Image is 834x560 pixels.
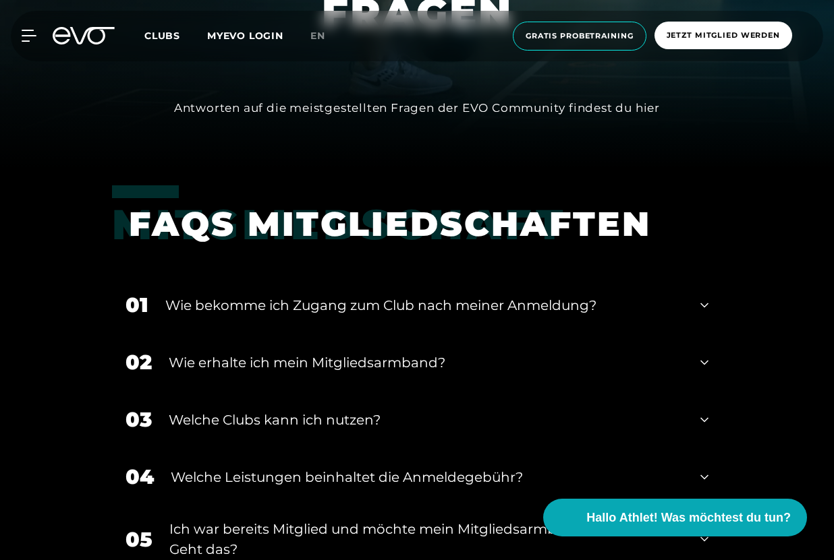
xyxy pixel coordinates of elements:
[310,28,341,44] a: en
[126,462,154,492] div: 04
[169,519,684,559] div: Ich war bereits Mitglied und möchte mein Mitgliedsarmband reaktivieren. Geht das?
[169,352,684,373] div: Wie erhalte ich mein Mitgliedsarmband?
[171,467,684,487] div: Welche Leistungen beinhaltet die Anmeldegebühr?
[310,30,325,42] span: en
[586,509,791,527] span: Hallo Athlet! Was möchtest du tun?
[144,29,207,42] a: Clubs
[509,22,650,51] a: Gratis Probetraining
[526,30,634,42] span: Gratis Probetraining
[174,97,660,119] div: Antworten auf die meistgestellten Fragen der EVO Community findest du hier
[129,202,688,246] h1: FAQS MITGLIEDSCHAFTEN
[126,524,152,555] div: 05
[144,30,180,42] span: Clubs
[207,30,283,42] a: MYEVO LOGIN
[165,295,684,315] div: Wie bekomme ich Zugang zum Club nach meiner Anmeldung?
[169,410,684,430] div: Welche Clubs kann ich nutzen?
[126,404,152,435] div: 03
[650,22,796,51] a: Jetzt Mitglied werden
[126,347,152,377] div: 02
[543,499,807,536] button: Hallo Athlet! Was möchtest du tun?
[667,30,780,41] span: Jetzt Mitglied werden
[126,290,148,320] div: 01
